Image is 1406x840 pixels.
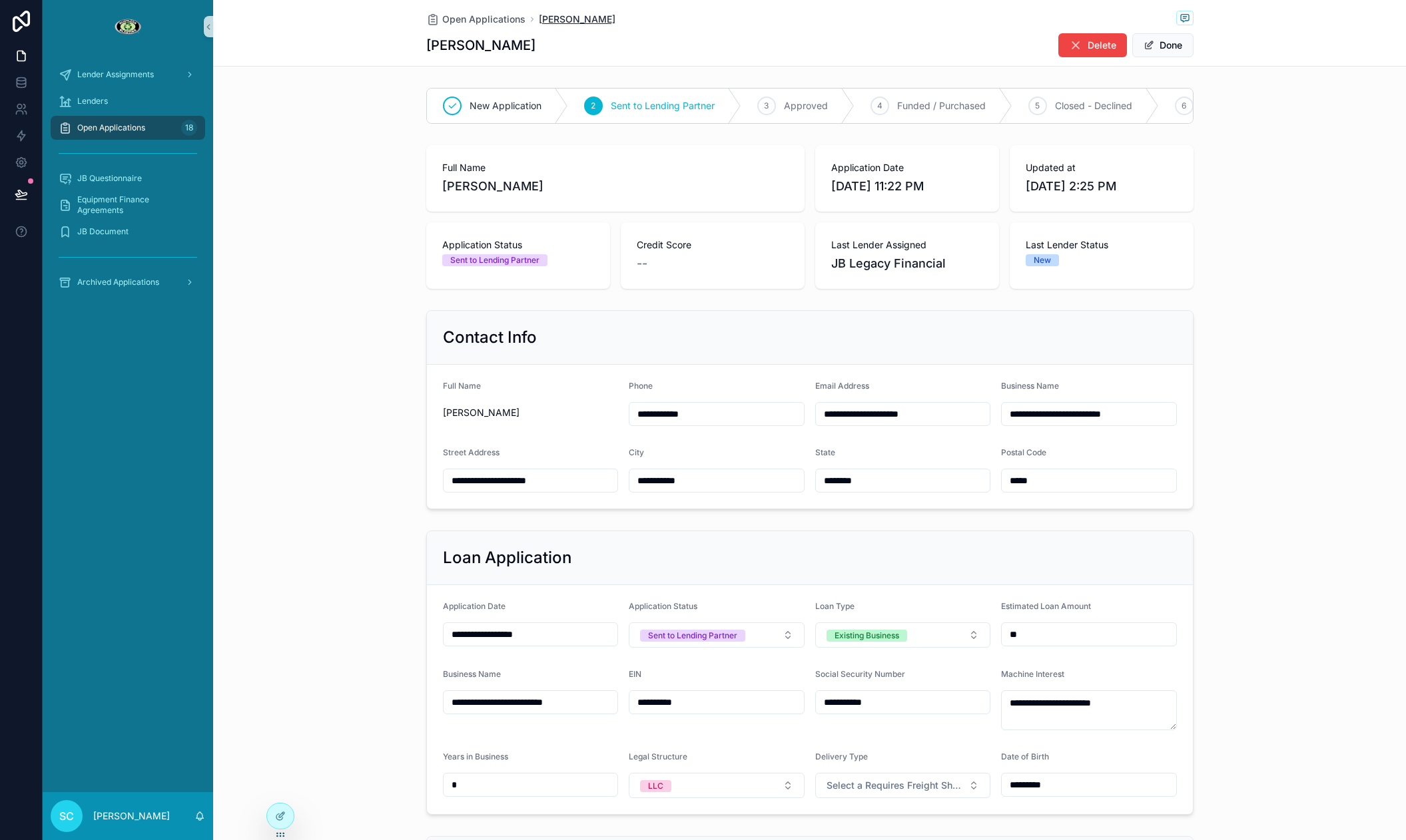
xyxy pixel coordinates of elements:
[815,751,868,761] span: Delivery Type
[77,173,142,184] span: JB Questionnaire
[629,773,805,798] button: Select Button
[1001,601,1091,611] span: Estimated Loan Amount
[539,13,615,26] a: [PERSON_NAME]
[443,751,508,761] span: Years in Business
[43,53,213,312] div: scrollable content
[815,669,905,679] span: Social Security Number
[1182,101,1186,111] span: 6
[815,447,835,457] span: State
[426,36,535,55] h1: [PERSON_NAME]
[1026,238,1178,252] span: Last Lender Status
[831,254,983,273] span: JB Legacy Financial
[51,166,205,190] a: JB Questionnaire
[1058,33,1127,57] button: Delete
[1034,254,1051,266] div: New
[51,270,205,294] a: Archived Applications
[637,254,647,273] span: --
[877,101,882,111] span: 4
[51,89,205,113] a: Lenders
[442,161,789,174] span: Full Name
[450,254,539,266] div: Sent to Lending Partner
[815,381,869,391] span: Email Address
[77,69,154,80] span: Lender Assignments
[181,120,197,136] div: 18
[1001,447,1046,457] span: Postal Code
[629,622,805,648] button: Select Button
[815,622,991,648] button: Select Button
[827,779,964,792] span: Select a Requires Freight Shipping?
[59,808,74,824] span: SC
[1001,381,1059,391] span: Business Name
[442,13,526,26] span: Open Applications
[77,226,129,237] span: JB Document
[629,751,687,761] span: Legal Structure
[897,99,986,112] span: Funded / Purchased
[1001,669,1064,679] span: Machine Interest
[815,773,991,798] button: Select Button
[443,406,619,419] span: [PERSON_NAME]
[629,381,653,391] span: Phone
[764,101,769,111] span: 3
[442,238,594,252] span: Application Status
[831,238,983,252] span: Last Lender Assigned
[51,193,205,217] a: Equipment Finance Agreements
[51,63,205,87] a: Lender Assignments
[77,277,159,288] span: Archived Applications
[1026,161,1178,174] span: Updated at
[470,99,541,112] span: New Application
[1132,33,1194,57] button: Done
[426,13,526,26] a: Open Applications
[629,669,641,679] span: EIN
[611,99,715,112] span: Sent to Lending Partner
[77,122,145,133] span: Open Applications
[443,669,501,679] span: Business Name
[591,101,595,111] span: 2
[77,96,108,106] span: Lenders
[443,601,506,611] span: Application Date
[442,177,789,196] span: [PERSON_NAME]
[114,16,141,37] img: App logo
[831,177,983,196] span: [DATE] 11:22 PM
[1055,99,1132,112] span: Closed - Declined
[443,447,500,457] span: Street Address
[648,630,737,642] div: Sent to Lending Partner
[629,601,697,611] span: Application Status
[648,780,663,792] div: LLC
[831,161,983,174] span: Application Date
[1088,39,1116,52] span: Delete
[1026,177,1178,196] span: [DATE] 2:25 PM
[51,220,205,244] a: JB Document
[93,809,170,823] p: [PERSON_NAME]
[443,381,481,391] span: Full Name
[1001,751,1049,761] span: Date of Birth
[637,238,789,252] span: Credit Score
[77,194,192,216] span: Equipment Finance Agreements
[815,601,855,611] span: Loan Type
[51,116,205,140] a: Open Applications18
[1035,101,1040,111] span: 5
[443,327,537,348] h2: Contact Info
[443,547,571,568] h2: Loan Application
[784,99,828,112] span: Approved
[835,630,899,642] div: Existing Business
[629,447,644,457] span: City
